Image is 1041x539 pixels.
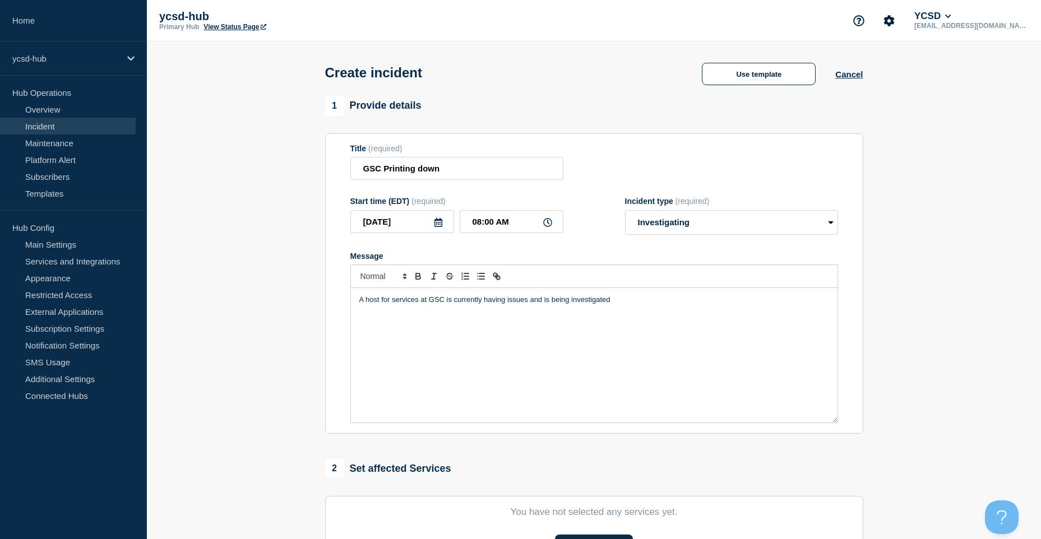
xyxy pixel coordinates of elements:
button: Toggle ordered list [457,269,473,283]
button: Account settings [877,9,901,32]
div: Message [350,252,838,261]
button: Support [847,9,871,32]
span: Font size [355,269,410,283]
button: Toggle bulleted list [473,269,489,283]
p: ycsd-hub [159,10,383,23]
div: Start time (EDT) [350,197,563,206]
p: You have not selected any services yet. [350,507,838,518]
input: HH:MM A [460,210,563,233]
input: YYYY-MM-DD [350,210,454,233]
button: Toggle bold text [410,269,426,283]
button: Toggle italic text [426,269,442,283]
button: Toggle link [489,269,505,283]
h1: Create incident [325,65,422,81]
p: ycsd-hub [12,54,120,63]
div: Title [350,144,563,153]
button: Cancel [835,69,863,79]
iframe: Help Scout Beacon - Open [985,500,1019,534]
div: Incident type [625,197,838,206]
button: YCSD [912,11,954,22]
p: Primary Hub [159,23,199,31]
div: Message [351,288,838,422]
p: A host for services at GSC is currently having issues and is being investigated [359,295,829,305]
input: Title [350,157,563,180]
span: (required) [368,144,402,153]
span: 1 [325,96,344,115]
button: Toggle strikethrough text [442,269,457,283]
a: View Status Page [203,23,266,31]
span: 2 [325,459,344,478]
button: Use template [702,63,816,85]
select: Incident type [625,210,838,235]
span: (required) [676,197,710,206]
p: [EMAIL_ADDRESS][DOMAIN_NAME] [912,22,1029,30]
span: (required) [411,197,446,206]
div: Set affected Services [325,459,451,478]
div: Provide details [325,96,422,115]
